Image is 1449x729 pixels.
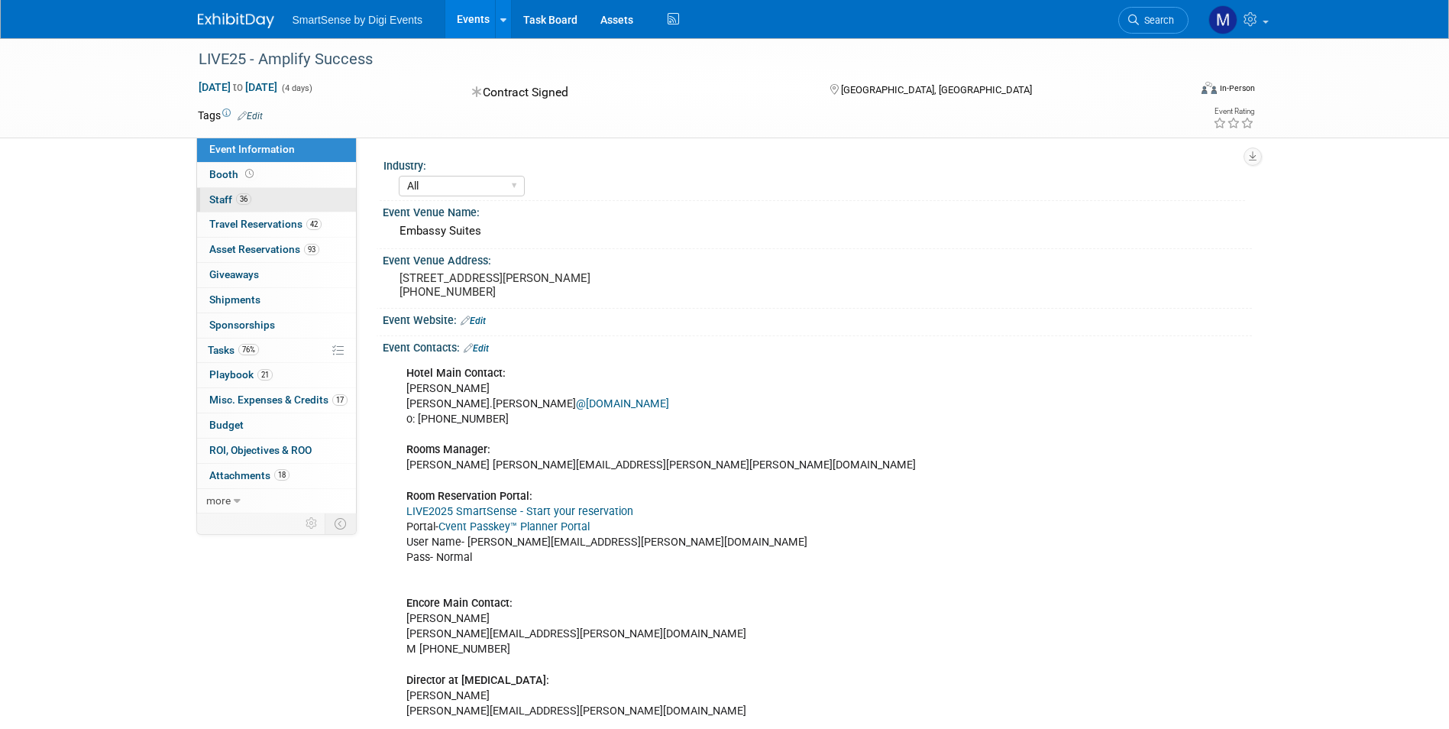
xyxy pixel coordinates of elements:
span: 21 [257,369,273,381]
span: SmartSense by Digi Events [293,14,422,26]
div: Industry: [383,154,1245,173]
span: 17 [332,394,348,406]
span: Attachments [209,469,289,481]
div: Event Website: [383,309,1252,329]
a: Attachments18 [197,464,356,488]
a: Event Information [197,138,356,162]
span: Giveaways [209,268,259,280]
span: Search [1139,15,1174,26]
a: more [197,489,356,514]
div: Contract Signed [467,79,805,106]
div: LIVE25 - Amplify Success [193,46,1166,73]
a: Sponsorships [197,313,356,338]
a: Playbook21 [197,363,356,387]
td: Toggle Event Tabs [325,514,356,533]
b: Rooms Manager: [406,443,490,456]
span: to [231,81,245,93]
span: Playbook [209,368,273,381]
div: Event Venue Address: [383,249,1252,268]
span: Shipments [209,293,260,306]
a: Staff36 [197,188,356,212]
b: Hotel Main Contact: [406,367,506,380]
span: 93 [304,244,319,255]
span: Booth [209,168,257,180]
span: Budget [209,419,244,431]
div: Event Format [1098,79,1256,102]
img: ExhibitDay [198,13,274,28]
div: Event Rating [1213,108,1254,115]
span: 36 [236,193,251,205]
span: ROI, Objectives & ROO [209,444,312,456]
a: LIVE2025 SmartSense - Start your reservation [406,505,633,518]
div: Event Venue Name: [383,201,1252,220]
span: Asset Reservations [209,243,319,255]
span: Sponsorships [209,319,275,331]
span: 42 [306,219,322,230]
span: Tasks [208,344,259,356]
img: Format-Inperson.png [1202,82,1217,94]
b: Encore Main Contact: [406,597,513,610]
span: (4 days) [280,83,312,93]
a: Budget [197,413,356,438]
div: Embassy Suites [394,219,1240,243]
a: Misc. Expenses & Credits17 [197,388,356,413]
span: Misc. Expenses & Credits [209,394,348,406]
div: In-Person [1219,83,1255,94]
a: Search [1118,7,1189,34]
img: McKinzie Kistler [1208,5,1237,34]
a: Edit [461,316,486,326]
a: Cvent Passkey™ Planner Portal [438,520,590,533]
span: 18 [274,469,289,481]
span: Booth not reserved yet [242,168,257,180]
a: Shipments [197,288,356,313]
td: Tags [198,108,263,123]
a: @[DOMAIN_NAME] [576,397,669,410]
a: Tasks76% [197,339,356,363]
b: Director at [MEDICAL_DATA]: [406,674,549,687]
a: Travel Reservations42 [197,212,356,237]
b: Room Reservation Portal: [406,490,532,503]
span: Staff [209,193,251,206]
span: [DATE] [DATE] [198,80,278,94]
div: Event Contacts: [383,336,1252,356]
span: Event Information [209,143,295,155]
span: 76% [238,344,259,355]
a: Edit [238,111,263,122]
span: more [206,494,231,507]
span: [GEOGRAPHIC_DATA], [GEOGRAPHIC_DATA] [841,84,1032,96]
a: Giveaways [197,263,356,287]
a: Edit [464,343,489,354]
a: ROI, Objectives & ROO [197,439,356,463]
a: Booth [197,163,356,187]
pre: [STREET_ADDRESS][PERSON_NAME] [PHONE_NUMBER] [399,271,728,299]
a: Asset Reservations93 [197,238,356,262]
td: Personalize Event Tab Strip [299,514,325,533]
span: Travel Reservations [209,218,322,230]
